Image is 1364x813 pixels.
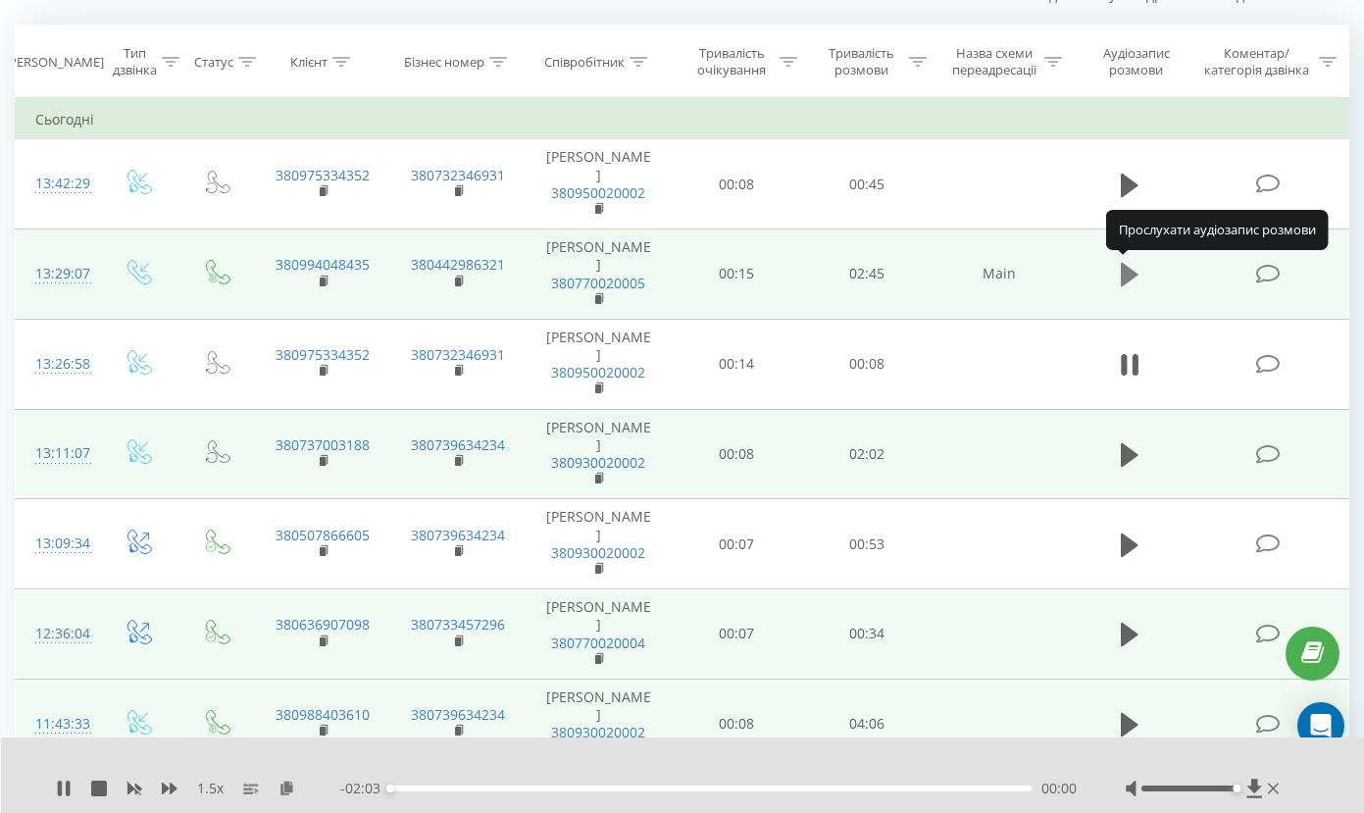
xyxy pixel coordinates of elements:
[672,499,802,589] td: 00:07
[386,785,394,792] div: Accessibility label
[35,434,78,473] div: 13:11:07
[551,453,645,472] a: 380930020002
[949,45,1039,78] div: Назва схеми переадресації
[932,229,1067,320] td: Main
[411,615,505,634] a: 380733457296
[801,409,932,499] td: 02:02
[276,526,370,544] a: 380507866605
[1085,45,1187,78] div: Аудіозапис розмови
[801,499,932,589] td: 00:53
[1297,702,1344,749] div: Open Intercom Messenger
[551,183,645,202] a: 380950020002
[551,543,645,562] a: 380930020002
[526,499,672,589] td: [PERSON_NAME]
[276,435,370,454] a: 380737003188
[411,705,505,724] a: 380739634234
[411,166,505,184] a: 380732346931
[672,679,802,769] td: 00:08
[672,319,802,409] td: 00:14
[544,54,625,71] div: Співробітник
[1041,779,1077,798] span: 00:00
[801,589,932,680] td: 00:34
[35,705,78,743] div: 11:43:33
[411,526,505,544] a: 380739634234
[819,45,904,78] div: Тривалість розмови
[276,255,370,274] a: 380994048435
[35,165,78,203] div: 13:42:29
[689,45,775,78] div: Тривалість очікування
[411,345,505,364] a: 380732346931
[340,779,390,798] span: - 02:03
[801,229,932,320] td: 02:45
[672,409,802,499] td: 00:08
[276,345,370,364] a: 380975334352
[113,45,157,78] div: Тип дзвінка
[526,409,672,499] td: [PERSON_NAME]
[672,589,802,680] td: 00:07
[526,589,672,680] td: [PERSON_NAME]
[194,54,233,71] div: Статус
[35,615,78,653] div: 12:36:04
[290,54,328,71] div: Клієнт
[801,679,932,769] td: 04:06
[801,319,932,409] td: 00:08
[276,166,370,184] a: 380975334352
[672,139,802,229] td: 00:08
[276,615,370,634] a: 380636907098
[35,525,78,563] div: 13:09:34
[411,435,505,454] a: 380739634234
[35,255,78,293] div: 13:29:07
[526,139,672,229] td: [PERSON_NAME]
[551,723,645,741] a: 380930020002
[16,100,1349,139] td: Сьогодні
[276,705,370,724] a: 380988403610
[672,229,802,320] td: 00:15
[551,363,645,381] a: 380950020002
[551,274,645,292] a: 380770020005
[526,679,672,769] td: [PERSON_NAME]
[411,255,505,274] a: 380442986321
[35,345,78,383] div: 13:26:58
[526,319,672,409] td: [PERSON_NAME]
[801,139,932,229] td: 00:45
[5,54,104,71] div: [PERSON_NAME]
[551,634,645,652] a: 380770020004
[1233,785,1240,792] div: Accessibility label
[197,779,224,798] span: 1.5 x
[404,54,484,71] div: Бізнес номер
[1106,210,1329,249] div: Прослухати аудіозапис розмови
[1199,45,1314,78] div: Коментар/категорія дзвінка
[526,229,672,320] td: [PERSON_NAME]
